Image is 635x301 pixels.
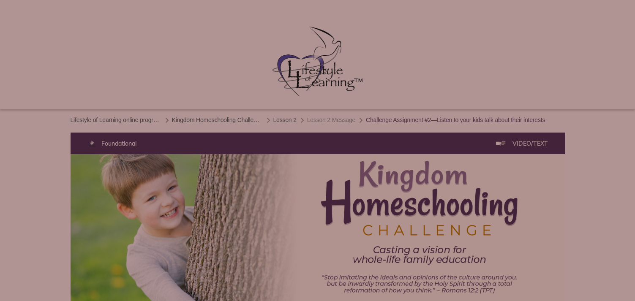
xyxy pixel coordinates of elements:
span: Foundational [101,139,136,148]
img: LOL_Logobig.png [273,6,363,103]
a: Kingdom Homeschooling Challenge Program [172,116,263,124]
span: Video/Text [512,139,548,148]
a: Lifestyle of Learning online programs [71,116,161,124]
a: Lesson 2 Message [307,116,355,124]
a: Lesson 2 [273,116,297,124]
strong: Challenge Assignment #2—Listen to your kids talk about their interests [366,117,545,123]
